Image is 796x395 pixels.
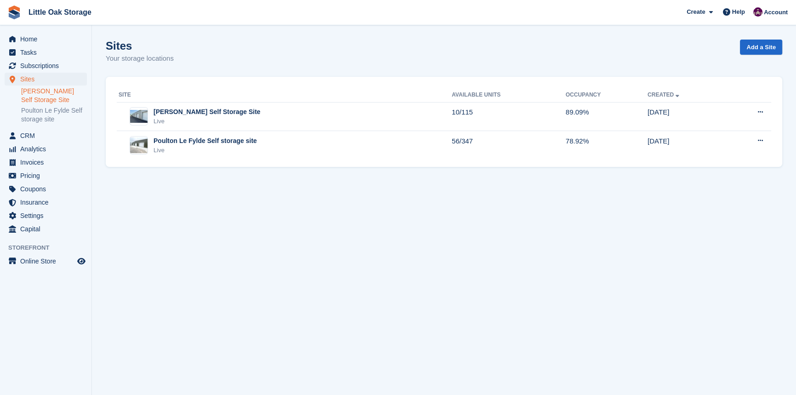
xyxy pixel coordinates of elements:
[76,256,87,267] a: Preview store
[20,59,75,72] span: Subscriptions
[5,255,87,268] a: menu
[106,53,174,64] p: Your storage locations
[5,223,87,235] a: menu
[20,33,75,46] span: Home
[20,73,75,86] span: Sites
[753,7,762,17] img: Morgen Aujla
[648,102,726,131] td: [DATE]
[5,183,87,195] a: menu
[154,136,257,146] div: Poulton Le Fylde Self storage site
[20,169,75,182] span: Pricing
[21,87,87,104] a: [PERSON_NAME] Self Storage Site
[452,88,566,103] th: Available Units
[20,46,75,59] span: Tasks
[20,129,75,142] span: CRM
[130,137,148,153] img: Image of Poulton Le Fylde Self storage site site
[21,106,87,124] a: Poulton Le Fylde Self storage site
[5,196,87,209] a: menu
[5,169,87,182] a: menu
[154,117,261,126] div: Live
[566,88,648,103] th: Occupancy
[5,73,87,86] a: menu
[5,59,87,72] a: menu
[5,33,87,46] a: menu
[20,183,75,195] span: Coupons
[452,131,566,160] td: 56/347
[130,110,148,123] img: Image of Kirkham Self Storage Site site
[117,88,452,103] th: Site
[5,46,87,59] a: menu
[452,102,566,131] td: 10/115
[20,156,75,169] span: Invoices
[20,209,75,222] span: Settings
[20,196,75,209] span: Insurance
[154,107,261,117] div: [PERSON_NAME] Self Storage Site
[566,102,648,131] td: 89.09%
[740,40,782,55] a: Add a Site
[154,146,257,155] div: Live
[732,7,745,17] span: Help
[648,92,681,98] a: Created
[20,223,75,235] span: Capital
[5,129,87,142] a: menu
[7,6,21,19] img: stora-icon-8386f47178a22dfd0bd8f6a31ec36ba5ce8667c1dd55bd0f319d3a0aa187defe.svg
[8,243,91,252] span: Storefront
[764,8,788,17] span: Account
[5,143,87,155] a: menu
[566,131,648,160] td: 78.92%
[20,143,75,155] span: Analytics
[20,255,75,268] span: Online Store
[648,131,726,160] td: [DATE]
[25,5,95,20] a: Little Oak Storage
[5,209,87,222] a: menu
[5,156,87,169] a: menu
[106,40,174,52] h1: Sites
[687,7,705,17] span: Create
